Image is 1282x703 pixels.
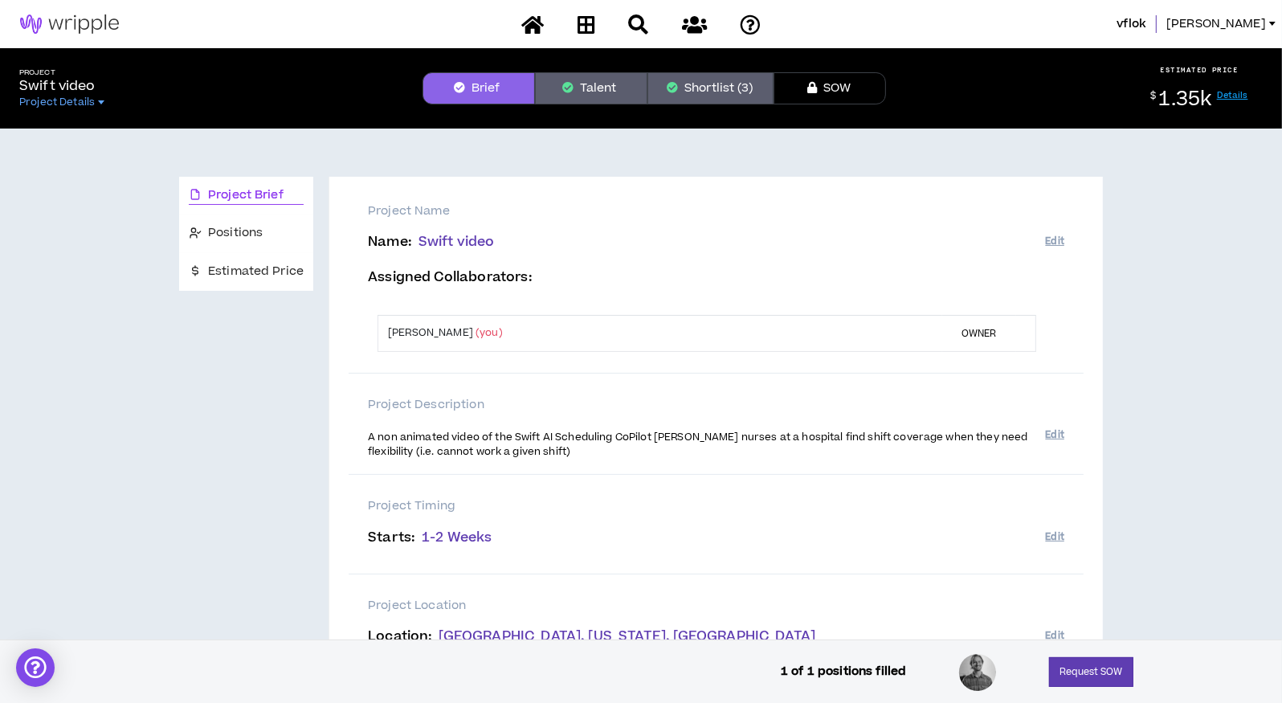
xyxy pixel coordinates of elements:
p: Swift video [19,76,111,96]
span: [GEOGRAPHIC_DATA], [US_STATE], [GEOGRAPHIC_DATA] [439,627,816,646]
span: Swift video [418,232,495,251]
a: Details [1217,89,1248,101]
p: Name : [368,235,1045,250]
button: Edit [1046,623,1064,649]
p: Project Description [368,396,1064,414]
div: Open Intercom Messenger [16,648,55,687]
p: Starts : [368,530,1045,546]
span: (you) [476,325,503,340]
span: Project Brief [208,186,284,204]
button: Request SOW [1049,657,1133,687]
sup: $ [1150,89,1156,103]
span: Positions [208,224,263,242]
p: Location : [368,629,1045,644]
span: 1-2 Weeks [422,528,492,547]
span: A non animated video of the Swift AI Scheduling CoPilot [PERSON_NAME] nurses at a hospital find s... [368,430,1028,459]
span: Project Details [19,96,95,108]
p: Project Name [368,202,1064,220]
button: Edit [1046,422,1064,448]
p: 1 of 1 positions filled [781,663,906,681]
button: Shortlist (3) [647,72,774,104]
span: Estimated Price [208,263,304,280]
h5: Project [19,68,111,77]
p: Project Timing [368,497,1064,515]
button: Talent [535,72,647,104]
div: Lawson P. [957,652,998,693]
span: 1.35k [1159,85,1212,113]
p: ESTIMATED PRICE [1161,65,1239,75]
button: SOW [774,72,886,104]
button: Edit [1046,524,1064,550]
button: Brief [423,72,535,104]
button: Edit [1046,228,1064,255]
span: vflok [1117,15,1146,33]
p: Project Location [368,597,1064,615]
span: [PERSON_NAME] [1166,15,1266,33]
td: [PERSON_NAME] [378,316,942,351]
p: Assigned Collaborators : [368,270,1045,285]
